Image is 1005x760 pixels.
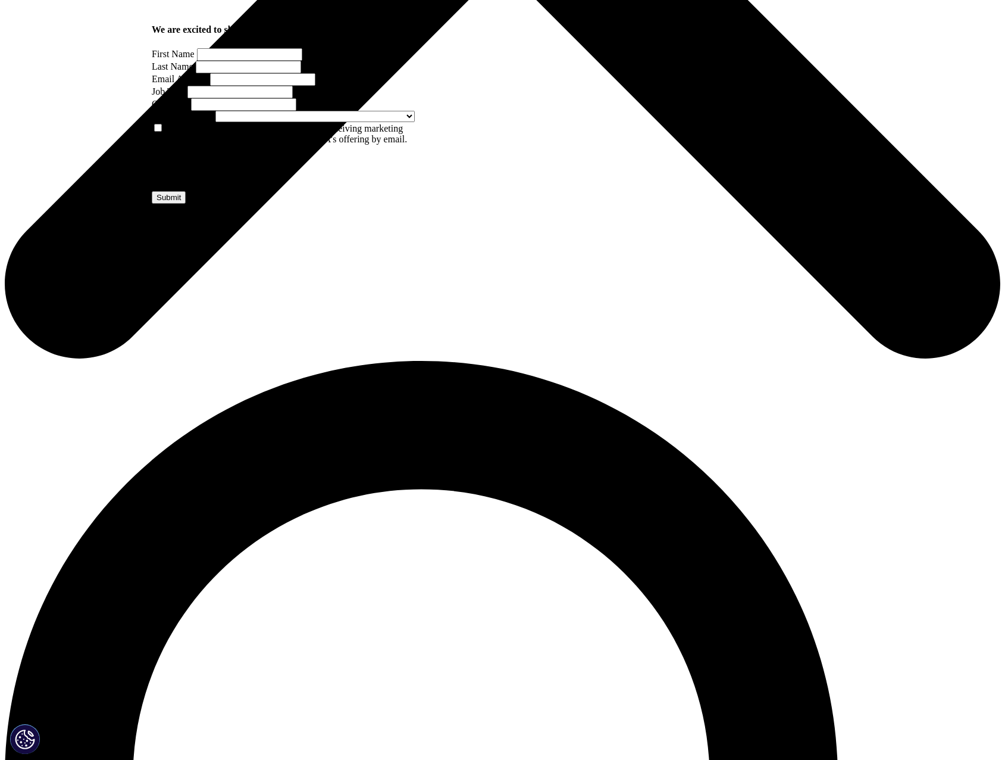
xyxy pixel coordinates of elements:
label: Email Address [152,74,208,84]
label: Last Name [152,61,193,71]
label: Country/Region [152,111,213,121]
label: Job Title [152,86,185,96]
h4: We are excited to share our latest thinking with you. [152,24,440,35]
input: Submit [152,191,186,204]
label: Company [152,99,189,109]
label: Opt-in - by selecting this box, I consent to receiving marketing communications and information a... [152,123,407,144]
label: First Name [152,49,195,59]
button: Cookies Settings [10,724,40,754]
input: Opt-in - by selecting this box, I consent to receiving marketing communications and information a... [154,124,162,132]
iframe: reCAPTCHA [152,145,333,191]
